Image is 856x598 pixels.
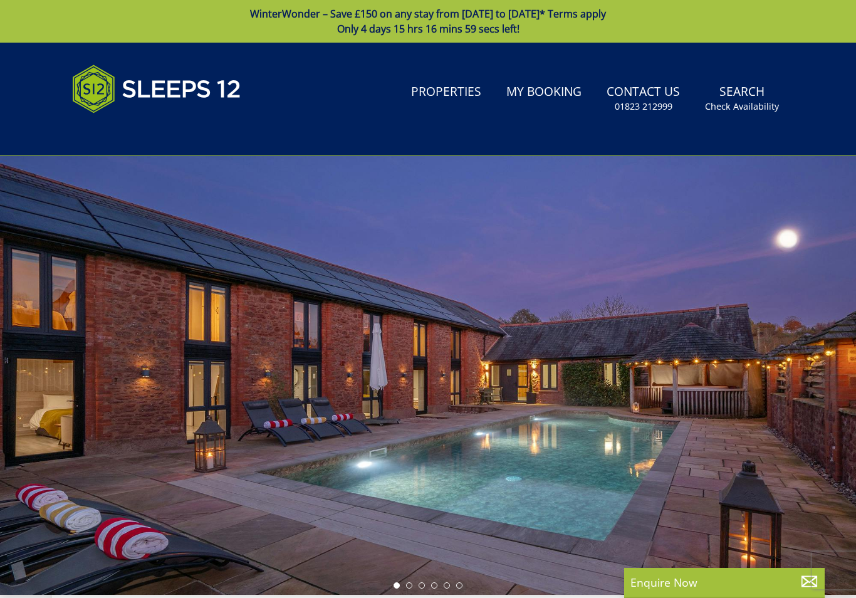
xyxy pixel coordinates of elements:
[705,100,779,113] small: Check Availability
[66,128,197,139] iframe: Customer reviews powered by Trustpilot
[72,58,241,120] img: Sleeps 12
[337,22,519,36] span: Only 4 days 15 hrs 16 mins 59 secs left!
[615,100,672,113] small: 01823 212999
[602,78,685,119] a: Contact Us01823 212999
[700,78,784,119] a: SearchCheck Availability
[501,78,587,107] a: My Booking
[406,78,486,107] a: Properties
[630,574,818,590] p: Enquire Now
